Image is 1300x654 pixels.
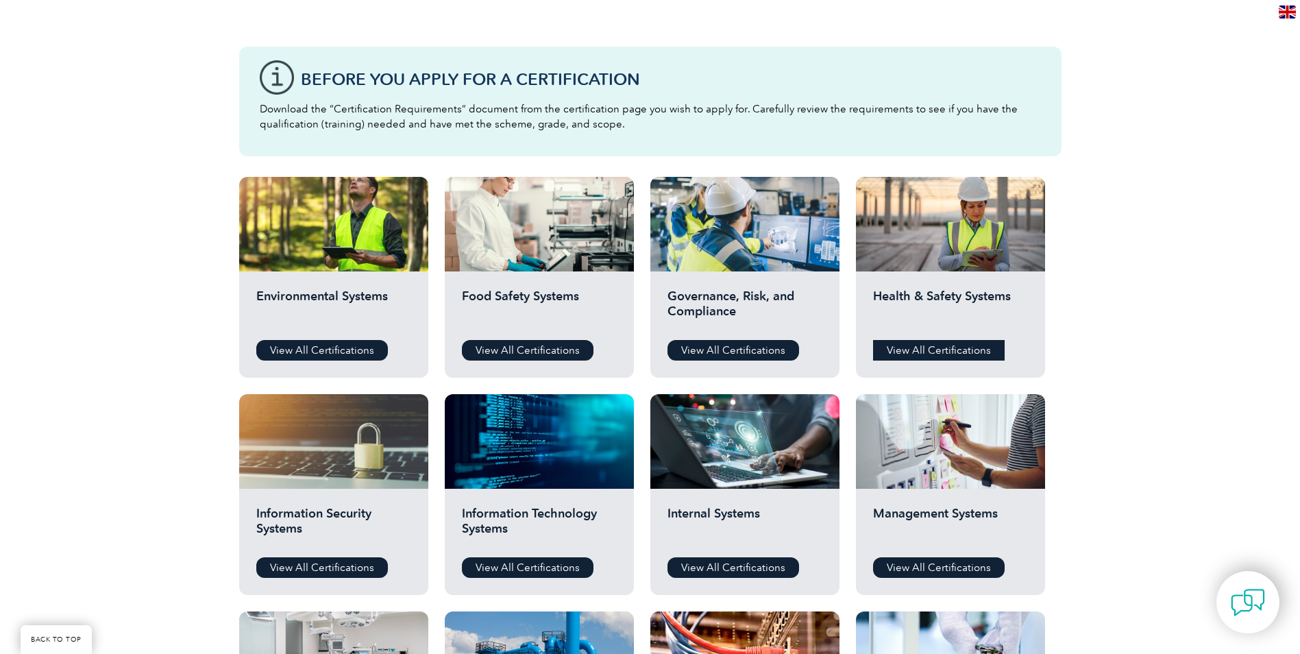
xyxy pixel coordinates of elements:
[873,506,1028,547] h2: Management Systems
[301,71,1041,88] h3: Before You Apply For a Certification
[873,289,1028,330] h2: Health & Safety Systems
[667,289,822,330] h2: Governance, Risk, and Compliance
[873,340,1005,361] a: View All Certifications
[462,340,593,361] a: View All Certifications
[260,101,1041,132] p: Download the “Certification Requirements” document from the certification page you wish to apply ...
[667,557,799,578] a: View All Certifications
[1231,585,1265,620] img: contact-chat.png
[1279,5,1296,19] img: en
[873,557,1005,578] a: View All Certifications
[667,506,822,547] h2: Internal Systems
[256,506,411,547] h2: Information Security Systems
[256,340,388,361] a: View All Certifications
[256,557,388,578] a: View All Certifications
[21,625,92,654] a: BACK TO TOP
[667,340,799,361] a: View All Certifications
[462,289,617,330] h2: Food Safety Systems
[462,506,617,547] h2: Information Technology Systems
[462,557,593,578] a: View All Certifications
[256,289,411,330] h2: Environmental Systems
